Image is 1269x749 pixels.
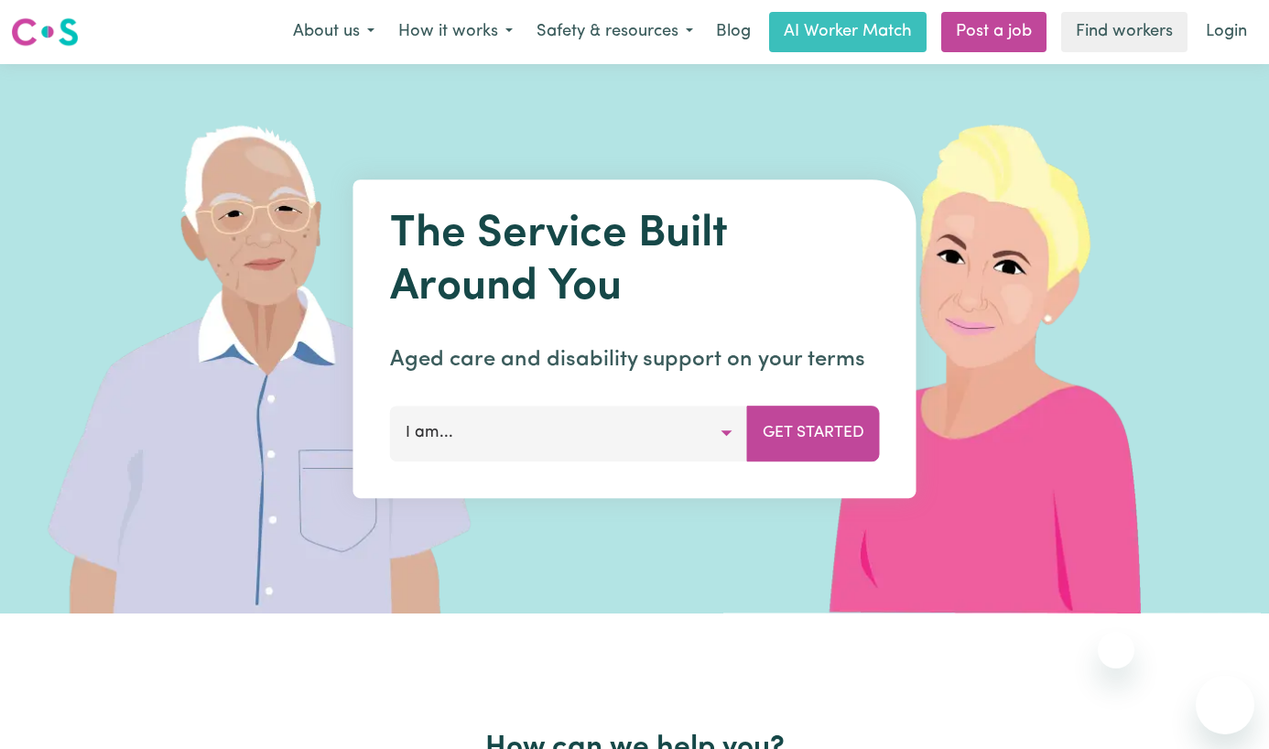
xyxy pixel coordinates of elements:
button: About us [281,13,386,51]
button: I am... [390,406,748,461]
img: Careseekers logo [11,16,79,49]
a: Blog [705,12,762,52]
p: Aged care and disability support on your terms [390,343,880,376]
button: Get Started [747,406,880,461]
iframe: Button to launch messaging window [1196,676,1254,734]
h1: The Service Built Around You [390,209,880,314]
a: Careseekers logo [11,11,79,53]
a: Post a job [941,12,1047,52]
button: Safety & resources [525,13,705,51]
button: How it works [386,13,525,51]
a: AI Worker Match [769,12,927,52]
a: Login [1195,12,1258,52]
iframe: Close message [1098,632,1134,668]
a: Find workers [1061,12,1188,52]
